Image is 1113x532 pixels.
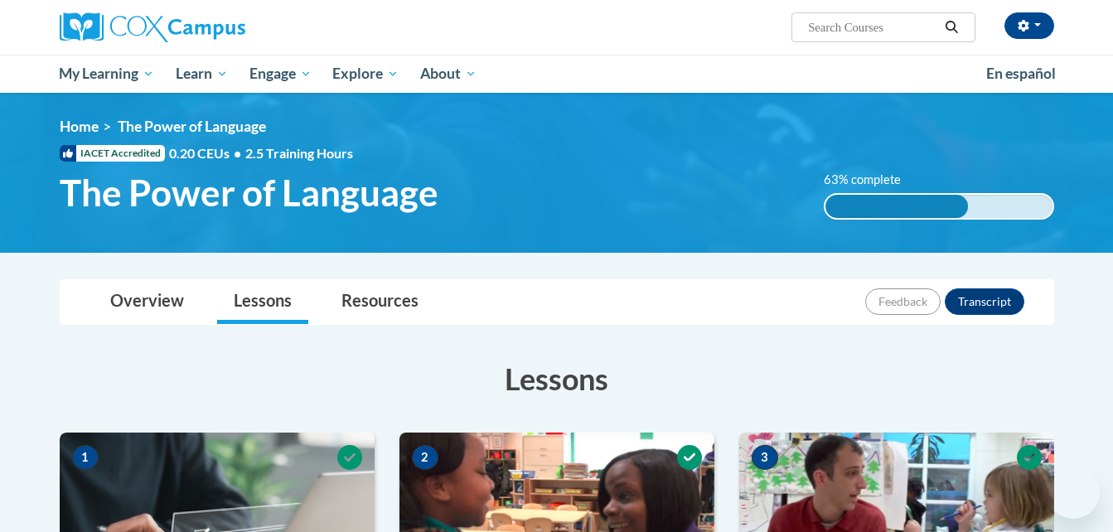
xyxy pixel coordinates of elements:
[239,55,322,93] a: Engage
[60,12,375,42] a: Cox Campus
[824,171,919,189] label: 63% complete
[59,64,154,84] span: My Learning
[939,17,964,37] button: Search
[234,145,241,161] span: •
[322,55,409,93] a: Explore
[1047,466,1100,519] iframe: Button to launch messaging window
[35,55,1079,93] div: Main menu
[49,55,166,93] a: My Learning
[72,445,99,470] span: 1
[60,145,165,162] span: IACET Accredited
[945,288,1024,315] button: Transcript
[169,144,245,162] span: 0.20 CEUs
[1004,12,1054,39] button: Account Settings
[60,171,438,215] span: The Power of Language
[806,17,939,37] input: Search Courses
[60,118,99,135] a: Home
[752,445,778,470] span: 3
[245,145,353,161] span: 2.5 Training Hours
[60,358,1054,399] h3: Lessons
[975,56,1067,91] a: En español
[420,64,477,84] span: About
[60,12,245,42] img: Cox Campus
[165,55,239,93] a: Learn
[325,280,435,324] a: Resources
[176,64,228,84] span: Learn
[249,64,312,84] span: Engage
[412,445,438,470] span: 2
[825,195,968,218] div: 63% complete
[217,280,308,324] a: Lessons
[118,118,266,135] span: The Power of Language
[94,280,201,324] a: Overview
[865,288,941,315] button: Feedback
[332,64,399,84] span: Explore
[409,55,487,93] a: About
[986,65,1056,82] span: En español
